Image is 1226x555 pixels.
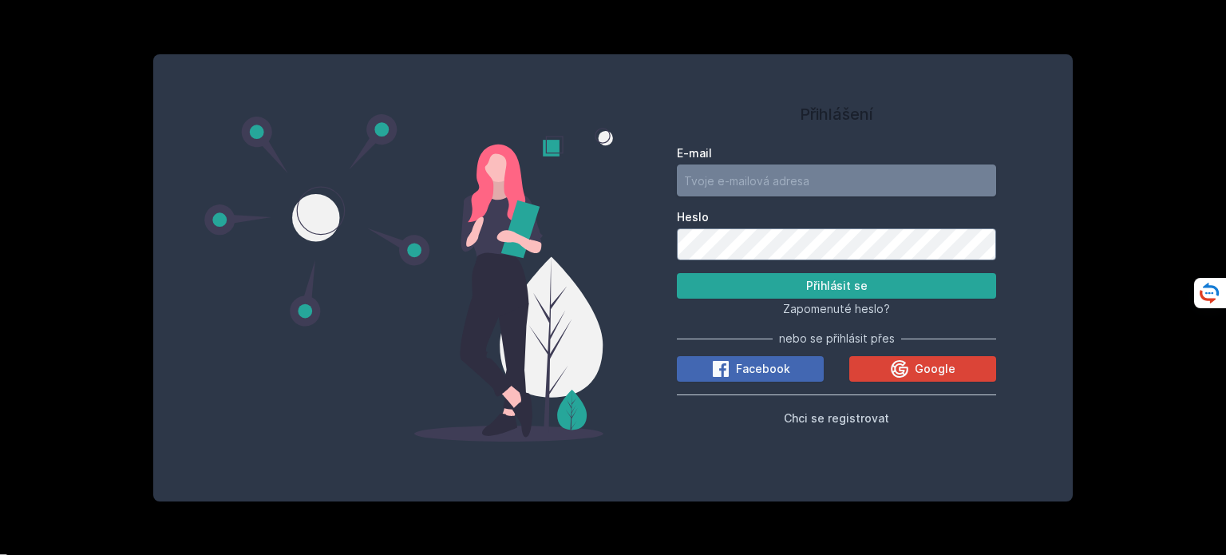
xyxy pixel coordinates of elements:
[783,302,890,315] span: Zapomenuté heslo?
[677,102,996,126] h1: Přihlášení
[784,411,889,425] span: Chci se registrovat
[677,273,996,299] button: Přihlásit se
[849,356,996,382] button: Google
[779,331,895,347] span: nebo se přihlásit přes
[677,209,996,225] label: Heslo
[784,408,889,427] button: Chci se registrovat
[736,361,790,377] span: Facebook
[677,165,996,196] input: Tvoje e-mailová adresa
[677,356,824,382] button: Facebook
[677,145,996,161] label: E-mail
[915,361,955,377] span: Google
